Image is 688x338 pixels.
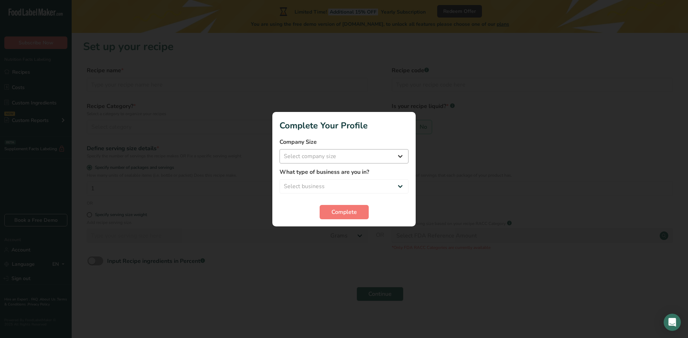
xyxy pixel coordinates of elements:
label: Company Size [279,138,408,146]
h1: Complete Your Profile [279,119,408,132]
div: Open Intercom Messenger [664,314,681,331]
span: Complete [331,208,357,216]
label: What type of business are you in? [279,168,408,176]
button: Complete [320,205,369,219]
